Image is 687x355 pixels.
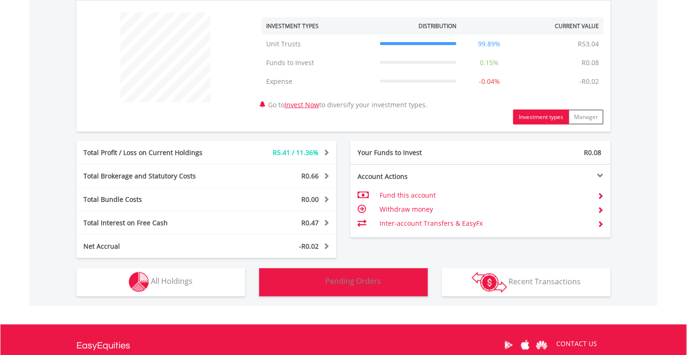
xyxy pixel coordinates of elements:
button: All Holdings [76,268,245,296]
span: All Holdings [151,276,193,287]
td: 0.15% [461,53,518,72]
td: -R0.02 [575,72,604,91]
div: Net Accrual [76,242,228,251]
div: Total Profit / Loss on Current Holdings [76,148,228,157]
td: Fund this account [380,188,590,202]
div: Go to to diversify your investment types. [254,8,611,125]
td: Inter-account Transfers & EasyFx [380,216,590,230]
div: Account Actions [351,172,481,181]
td: R0.08 [577,53,604,72]
span: R0.47 [301,218,319,227]
td: Funds to Invest [261,53,375,72]
span: Recent Transactions [509,276,581,287]
td: 99.89% [461,35,518,53]
span: R5.41 / 11.36% [273,148,319,157]
span: R0.00 [301,195,319,204]
span: -R0.02 [299,242,319,251]
div: Total Brokerage and Statutory Costs [76,171,228,181]
button: Investment types [513,110,569,125]
span: R0.66 [301,171,319,180]
td: Withdraw money [380,202,590,216]
td: -0.04% [461,72,518,91]
td: Unit Trusts [261,35,375,53]
td: R53.04 [573,35,604,53]
div: Total Interest on Free Cash [76,218,228,228]
span: Pending Orders [326,276,381,287]
img: pending_instructions-wht.png [306,272,324,292]
div: Your Funds to Invest [351,148,481,157]
div: Distribution [418,22,456,30]
img: transactions-zar-wht.png [472,272,507,293]
img: holdings-wht.png [129,272,149,292]
button: Manager [568,110,604,125]
span: R0.08 [584,148,601,157]
a: Invest Now [284,100,319,109]
button: Pending Orders [259,268,428,296]
td: Expense [261,72,375,91]
button: Recent Transactions [442,268,611,296]
th: Current Value [518,17,604,35]
div: Total Bundle Costs [76,195,228,204]
th: Investment Types [261,17,375,35]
